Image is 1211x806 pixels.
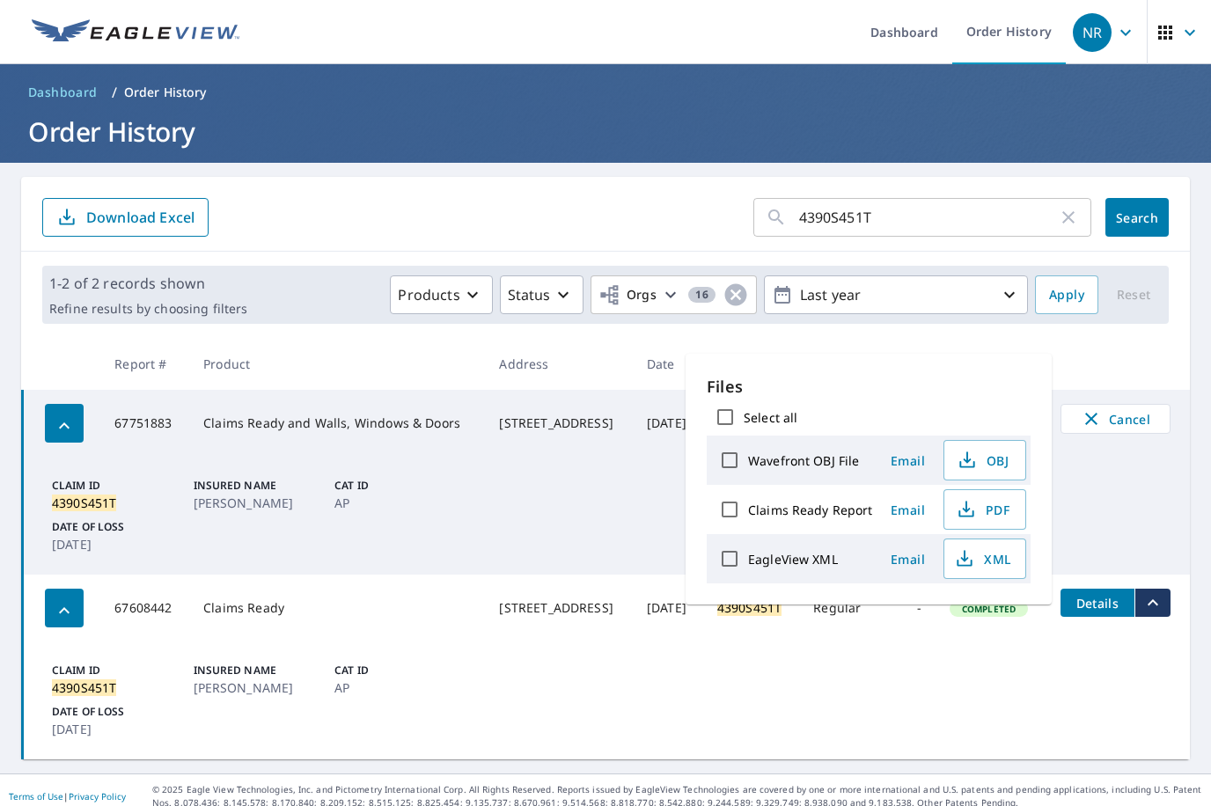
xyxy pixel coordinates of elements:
[1049,284,1084,306] span: Apply
[880,546,936,573] button: Email
[598,284,657,306] span: Orgs
[49,301,247,317] p: Refine results by choosing filters
[21,78,105,106] a: Dashboard
[334,494,469,512] p: AP
[633,575,703,641] td: [DATE]
[52,704,187,720] p: Date of Loss
[52,478,187,494] p: Claim ID
[124,84,207,101] p: Order History
[799,338,879,390] th: Delivery
[390,275,492,314] button: Products
[52,495,116,511] mark: 4390S451T
[49,273,247,294] p: 1-2 of 2 records shown
[21,78,1190,106] nav: breadcrumb
[717,599,782,616] mark: 4390S451T
[112,82,117,103] li: /
[951,603,1026,615] span: Completed
[943,539,1026,579] button: XML
[52,663,187,678] p: Claim ID
[943,440,1026,480] button: OBJ
[633,390,703,457] td: [DATE]
[69,790,126,802] a: Privacy Policy
[799,575,879,641] td: Regular
[880,447,936,474] button: Email
[499,414,619,432] div: [STREET_ADDRESS]
[100,390,189,457] td: 67751883
[880,496,936,524] button: Email
[334,663,469,678] p: Cat ID
[21,114,1190,150] h1: Order History
[52,535,187,553] p: [DATE]
[633,338,703,390] th: Date
[100,338,189,390] th: Report #
[703,338,799,390] th: Claim ID
[1073,13,1112,52] div: NR
[52,519,187,535] p: Date of Loss
[28,84,98,101] span: Dashboard
[955,450,1011,471] span: OBJ
[688,289,716,301] span: 16
[1079,408,1152,429] span: Cancel
[1119,209,1155,226] span: Search
[936,338,1046,390] th: Status
[32,19,239,46] img: EV Logo
[334,478,469,494] p: Cat ID
[189,338,485,390] th: Product
[591,275,757,314] button: Orgs16
[485,338,633,390] th: Address
[189,575,485,641] td: Claims Ready
[9,790,63,802] a: Terms of Use
[194,494,328,512] p: [PERSON_NAME]
[744,409,797,426] label: Select all
[86,208,194,227] p: Download Excel
[955,499,1011,520] span: PDF
[707,375,1031,399] p: Files
[398,284,459,305] p: Products
[748,502,873,518] label: Claims Ready Report
[887,551,929,568] span: Email
[879,338,936,390] th: Cost
[1134,589,1171,617] button: filesDropdownBtn-67608442
[1035,275,1098,314] button: Apply
[1061,589,1134,617] button: detailsBtn-67608442
[9,791,126,802] p: |
[52,720,187,738] p: [DATE]
[764,275,1028,314] button: Last year
[194,663,328,678] p: Insured Name
[1105,198,1169,237] button: Search
[334,678,469,697] p: AP
[887,452,929,469] span: Email
[943,489,1026,530] button: PDF
[1071,595,1124,612] span: Details
[799,193,1058,242] input: Address, Report #, Claim ID, etc.
[194,478,328,494] p: Insured Name
[955,548,1011,569] span: XML
[499,599,619,617] div: [STREET_ADDRESS]
[887,502,929,518] span: Email
[748,452,859,469] label: Wavefront OBJ File
[52,679,116,696] mark: 4390S451T
[189,390,485,457] td: Claims Ready and Walls, Windows & Doors
[793,280,999,311] p: Last year
[42,198,209,237] button: Download Excel
[100,575,189,641] td: 67608442
[194,678,328,697] p: [PERSON_NAME]
[500,275,583,314] button: Status
[508,284,551,305] p: Status
[748,551,838,568] label: EagleView XML
[879,575,936,641] td: -
[1061,404,1171,434] button: Cancel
